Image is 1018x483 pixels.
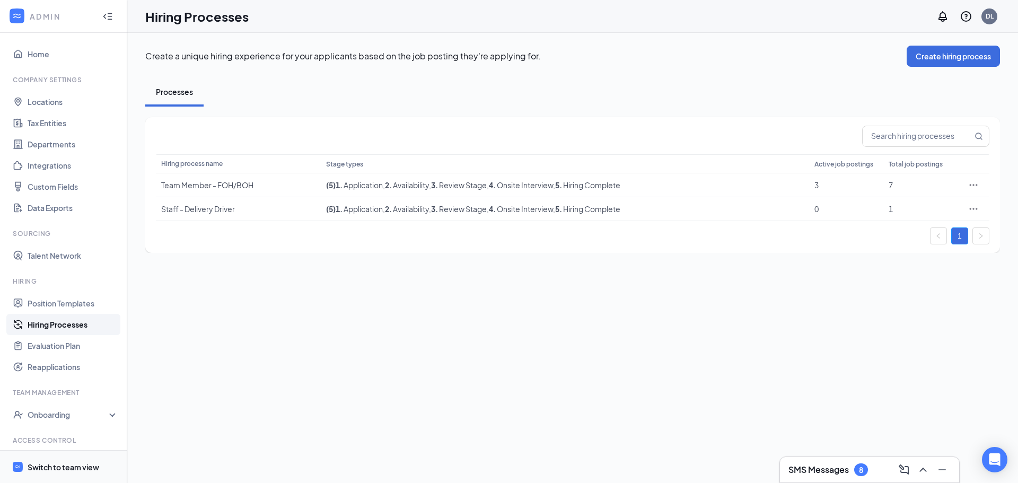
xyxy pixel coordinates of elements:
li: Next Page [972,227,989,244]
h3: SMS Messages [788,464,849,476]
span: , Review Stage [429,180,487,190]
span: ( 5 ) [326,204,336,214]
span: right [978,233,984,239]
b: 4 . [489,204,496,214]
span: ( 5 ) [326,180,336,190]
svg: Notifications [936,10,949,23]
svg: Ellipses [968,180,979,190]
div: Staff - Delivery Driver [161,204,315,214]
th: Stage types [321,154,809,173]
div: Company Settings [13,75,116,84]
a: Custom Fields [28,176,118,197]
span: , Onsite Interview [487,204,553,214]
input: Search hiring processes [863,126,972,146]
button: ChevronUp [915,461,932,478]
p: Create a unique hiring experience for your applicants based on the job posting they're applying for. [145,50,907,62]
b: 5 . [555,204,562,214]
svg: QuestionInfo [960,10,972,23]
div: Onboarding [28,409,109,420]
div: Team Management [13,388,116,397]
svg: ChevronUp [917,463,929,476]
span: 0 [814,204,819,214]
a: Integrations [28,155,118,176]
div: ADMIN [30,11,93,22]
svg: Ellipses [968,204,979,214]
div: Switch to team view [28,462,99,472]
a: Hiring Processes [28,314,118,335]
li: Previous Page [930,227,947,244]
button: ComposeMessage [896,461,912,478]
svg: Minimize [936,463,949,476]
a: Home [28,43,118,65]
button: Create hiring process [907,46,1000,67]
b: 2 . [385,180,392,190]
svg: WorkstreamLogo [14,463,21,470]
b: 2 . [385,204,392,214]
svg: WorkstreamLogo [12,11,22,21]
span: , Availability [383,204,429,214]
div: Access control [13,436,116,445]
div: Hiring [13,277,116,286]
button: Minimize [934,461,951,478]
svg: MagnifyingGlass [975,132,983,140]
div: 7 [889,180,952,190]
b: 4 . [489,180,496,190]
th: Total job postings [883,154,958,173]
svg: ComposeMessage [898,463,910,476]
span: left [935,233,942,239]
button: right [972,227,989,244]
span: 3 [814,180,819,190]
svg: UserCheck [13,409,23,420]
a: Position Templates [28,293,118,314]
div: 1 [889,204,952,214]
h1: Hiring Processes [145,7,249,25]
a: Locations [28,91,118,112]
b: 3 . [431,204,438,214]
b: 1 . [336,180,343,190]
span: , Review Stage [429,204,487,214]
span: , Hiring Complete [553,180,620,190]
a: Talent Network [28,245,118,266]
span: , Onsite Interview [487,180,553,190]
a: 1 [952,228,968,244]
div: DL [986,12,994,21]
span: , Hiring Complete [553,204,620,214]
div: 8 [859,466,863,475]
th: Active job postings [809,154,883,173]
span: Hiring process name [161,160,223,168]
a: Departments [28,134,118,155]
div: Sourcing [13,229,116,238]
div: Team Member - FOH/BOH [161,180,315,190]
b: 1 . [336,204,343,214]
li: 1 [951,227,968,244]
a: Tax Entities [28,112,118,134]
div: Open Intercom Messenger [982,447,1007,472]
button: left [930,227,947,244]
a: Evaluation Plan [28,335,118,356]
div: Processes [156,86,193,97]
a: Reapplications [28,356,118,377]
b: 5 . [555,180,562,190]
span: Application [336,180,383,190]
svg: Collapse [102,11,113,22]
b: 3 . [431,180,438,190]
span: , Availability [383,180,429,190]
a: Data Exports [28,197,118,218]
span: Application [336,204,383,214]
